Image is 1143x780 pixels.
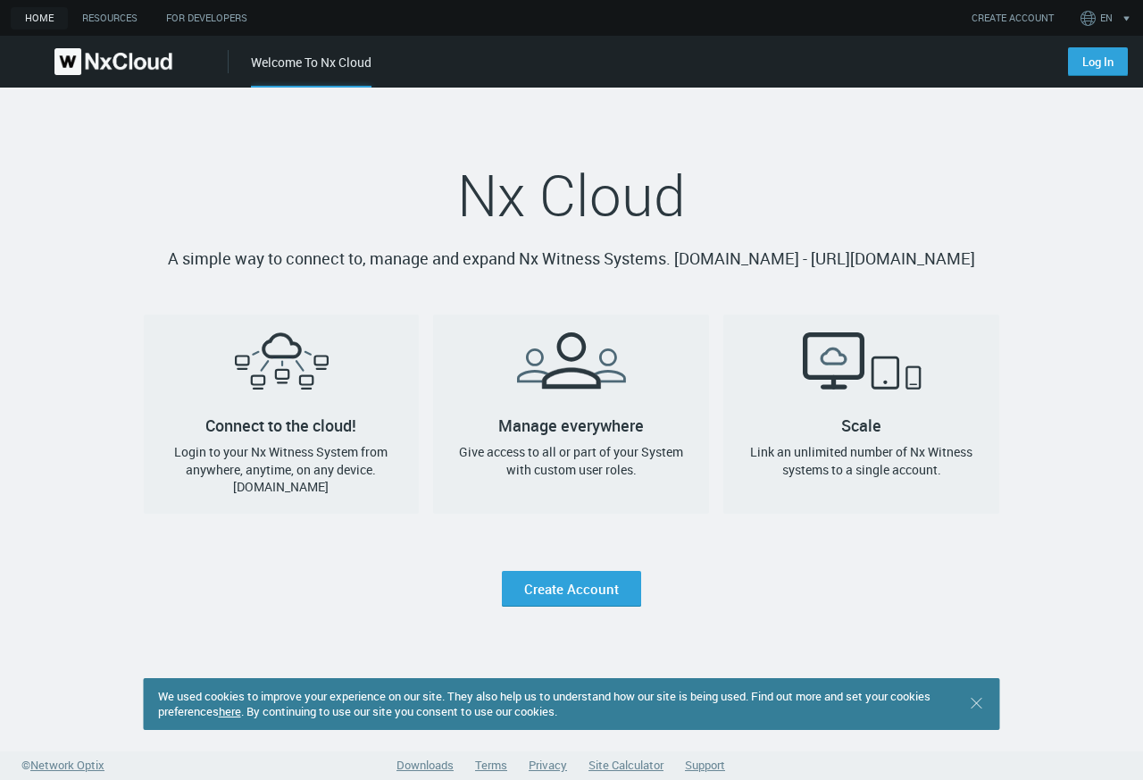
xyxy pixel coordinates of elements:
h4: Login to your Nx Witness System from anywhere, anytime, on any device. [DOMAIN_NAME] [158,443,405,496]
span: Network Optix [30,757,104,773]
a: Site Calculator [588,757,663,773]
h2: Manage everywhere [433,315,709,425]
span: EN [1100,11,1113,26]
p: A simple way to connect to, manage and expand Nx Witness Systems. [DOMAIN_NAME] - [URL][DOMAIN_NAME] [144,247,1000,272]
a: Resources [68,7,152,29]
h4: Give access to all or part of your System with custom user roles. [447,443,695,478]
a: Manage everywhereGive access to all or part of your System with custom user roles. [433,315,709,514]
img: Nx Cloud logo [54,48,172,75]
a: CREATE ACCOUNT [972,11,1054,26]
a: Downloads [396,757,454,773]
span: . By continuing to use our site you consent to use our cookies. [241,703,557,719]
a: Connect to the cloud!Login to your Nx Witness System from anywhere, anytime, on any device. [DOMA... [144,315,420,514]
a: Create Account [502,571,641,607]
span: We used cookies to improve your experience on our site. They also help us to understand how our s... [158,688,930,719]
h2: Connect to the cloud! [144,315,420,425]
a: Privacy [529,757,567,773]
div: Welcome To Nx Cloud [251,53,371,88]
a: For Developers [152,7,262,29]
span: Nx Cloud [457,156,686,233]
a: here [219,703,241,719]
a: ScaleLink an unlimited number of Nx Witness systems to a single account. [723,315,999,514]
h4: Link an unlimited number of Nx Witness systems to a single account. [738,443,985,478]
button: EN [1077,4,1139,32]
a: home [11,7,68,29]
a: Log In [1068,47,1128,76]
a: ©Network Optix [21,757,104,775]
a: Support [685,757,725,773]
h2: Scale [723,315,999,425]
a: Terms [475,757,507,773]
